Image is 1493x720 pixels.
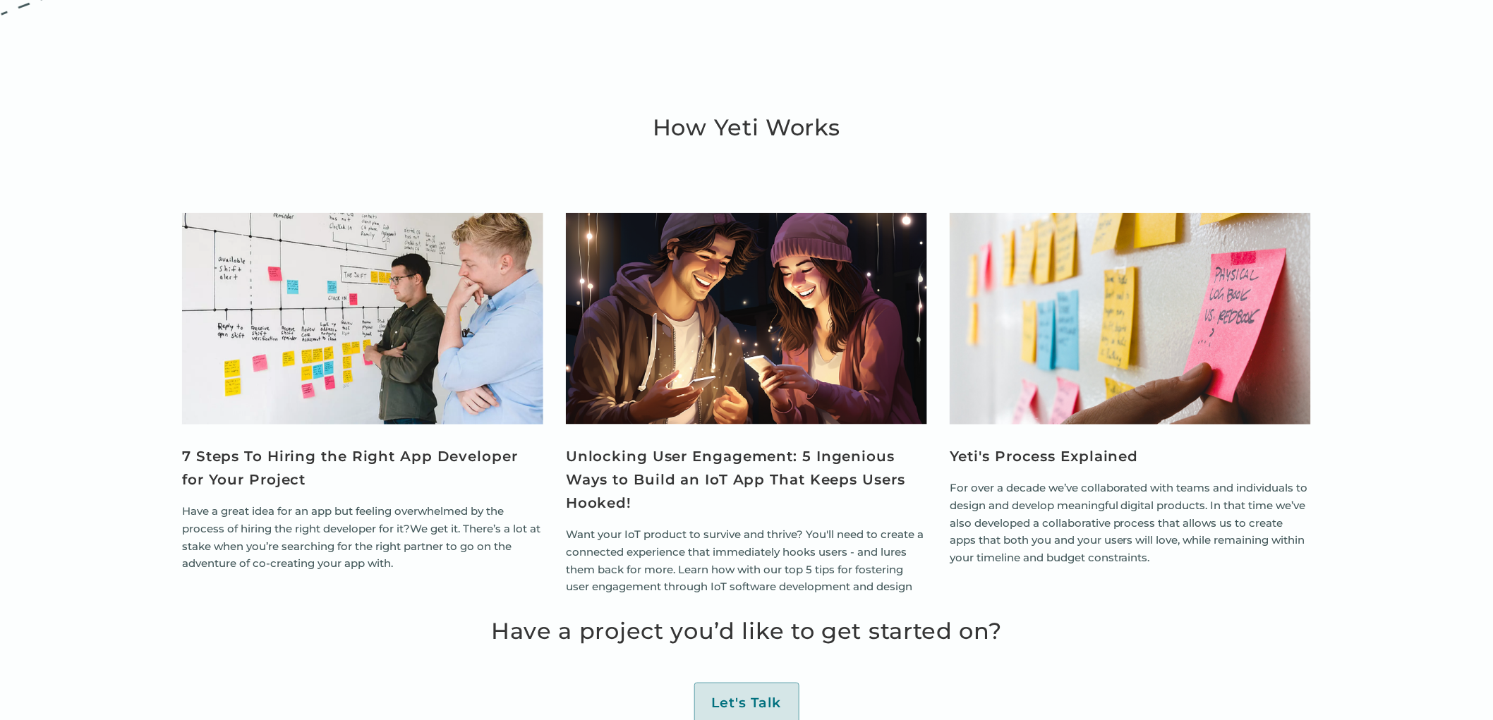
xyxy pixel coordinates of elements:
[566,445,927,515] a: Unlocking User Engagement: 5 Ingenious Ways to Build an IoT App That Keeps Users Hooked!
[566,213,927,425] img: two people looking a their mobile device.
[491,613,1002,649] h2: Have a project you’d like to get started on?
[566,213,927,425] a: View Article
[653,109,840,145] h2: How Yeti Works
[712,695,782,712] div: Let's Talk
[950,213,1311,425] a: View Article
[566,526,927,596] p: Want your IoT product to survive and thrive? You'll need to create a connected experience that im...
[950,480,1311,567] p: For over a decade we’ve collaborated with teams and individuals to design and develop meaningful ...
[182,445,543,492] a: 7 Steps To Hiring the Right App Developer for Your Project
[950,445,1311,468] a: Yeti's Process Explained
[182,503,543,573] p: Have a great idea for an app but feeling overwhelmed by the process of hiring the right developer...
[182,213,543,425] a: View Article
